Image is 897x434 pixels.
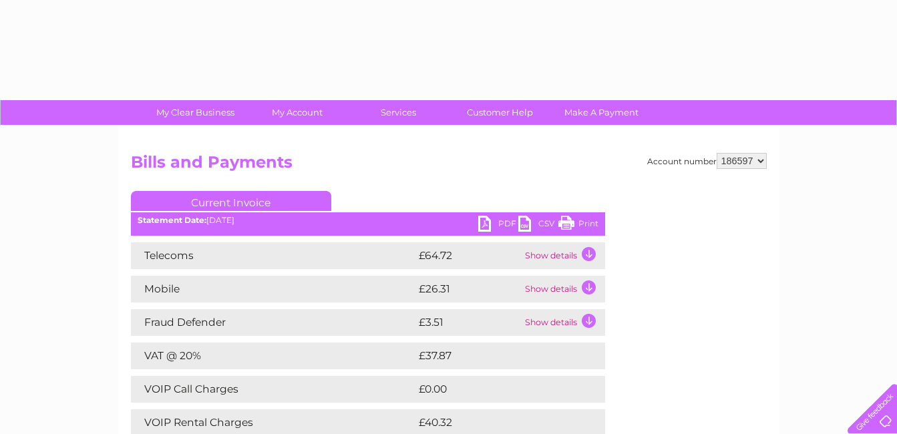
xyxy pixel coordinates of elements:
td: £64.72 [415,242,522,269]
td: Show details [522,242,605,269]
div: [DATE] [131,216,605,225]
td: £0.00 [415,376,574,403]
b: Statement Date: [138,215,206,225]
a: My Account [242,100,352,125]
td: Show details [522,309,605,336]
div: Account number [647,153,767,169]
a: My Clear Business [140,100,250,125]
a: CSV [518,216,558,235]
h2: Bills and Payments [131,153,767,178]
a: Customer Help [445,100,555,125]
a: Make A Payment [546,100,657,125]
td: Fraud Defender [131,309,415,336]
td: Telecoms [131,242,415,269]
td: Mobile [131,276,415,302]
a: Current Invoice [131,191,331,211]
td: Show details [522,276,605,302]
a: Print [558,216,598,235]
td: VAT @ 20% [131,343,415,369]
a: PDF [478,216,518,235]
td: £26.31 [415,276,522,302]
a: Services [343,100,454,125]
td: £3.51 [415,309,522,336]
td: VOIP Call Charges [131,376,415,403]
td: £37.87 [415,343,578,369]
